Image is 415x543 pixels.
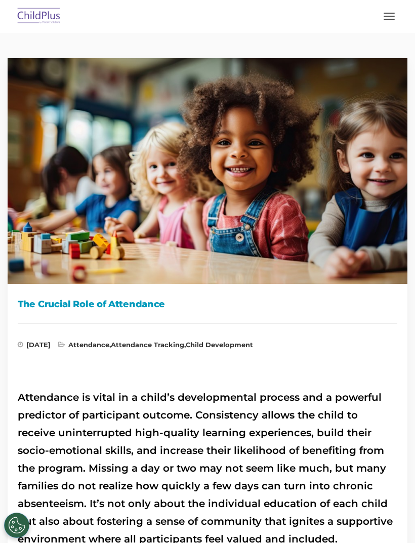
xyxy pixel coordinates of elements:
[111,341,184,349] a: Attendance Tracking
[58,342,253,352] span: , ,
[68,341,109,349] a: Attendance
[4,513,29,538] button: Cookies Settings
[186,341,253,349] a: Child Development
[15,5,63,28] img: ChildPlus by Procare Solutions
[18,342,51,352] span: [DATE]
[18,297,397,312] h1: The Crucial Role of Attendance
